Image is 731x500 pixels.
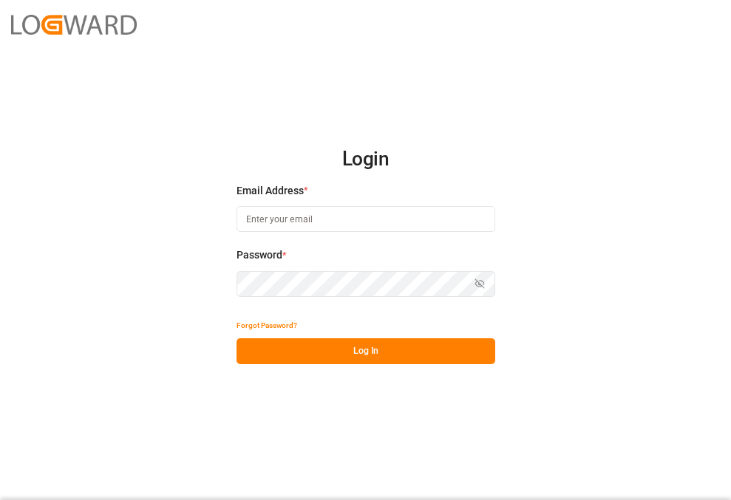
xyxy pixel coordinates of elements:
input: Enter your email [237,206,495,232]
span: Email Address [237,183,304,199]
img: Logward_new_orange.png [11,15,137,35]
button: Log In [237,338,495,364]
h2: Login [237,136,495,183]
button: Forgot Password? [237,312,297,338]
span: Password [237,247,282,263]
